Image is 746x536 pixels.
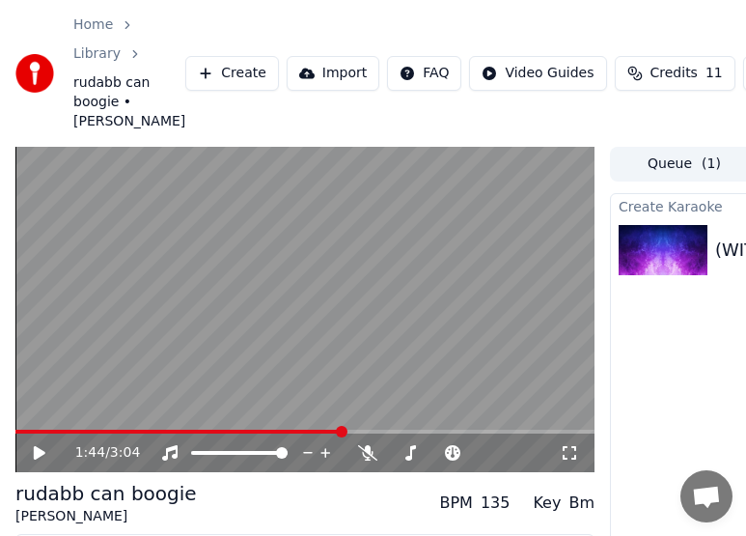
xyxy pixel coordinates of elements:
button: Create [185,56,279,91]
span: Credits [650,64,698,83]
button: Import [287,56,379,91]
nav: breadcrumb [73,15,185,131]
div: 135 [481,492,511,515]
div: Bm [568,492,594,515]
span: 11 [705,64,723,83]
button: Video Guides [469,56,606,91]
div: Open chat [680,470,732,522]
img: youka [15,54,54,93]
span: ( 1 ) [702,155,721,174]
span: 1:44 [75,443,105,463]
div: rudabb can boogie [15,480,197,507]
span: rudabb can boogie • [PERSON_NAME] [73,73,185,131]
div: BPM [439,492,472,515]
a: Library [73,44,121,64]
a: Home [73,15,113,35]
span: 3:04 [110,443,140,463]
button: Credits11 [615,56,735,91]
div: / [75,443,122,463]
button: FAQ [387,56,461,91]
div: [PERSON_NAME] [15,507,197,526]
div: Key [533,492,561,515]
